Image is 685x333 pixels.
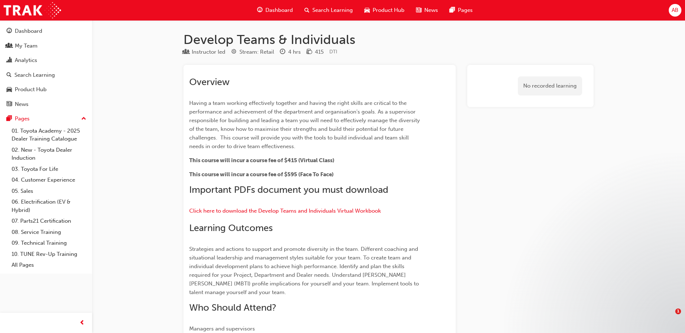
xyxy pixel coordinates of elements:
h1: Develop Teams & Individuals [183,32,594,48]
span: prev-icon [79,319,85,328]
span: pages-icon [450,6,455,15]
img: Trak [4,2,61,18]
button: Pages [3,112,89,125]
a: search-iconSearch Learning [299,3,359,18]
a: 08. Service Training [9,227,89,238]
div: My Team [15,42,38,50]
span: search-icon [304,6,309,15]
a: Product Hub [3,83,89,96]
span: car-icon [364,6,370,15]
span: news-icon [6,101,12,108]
div: Price [307,48,324,57]
div: Type [183,48,225,57]
button: AB [669,4,681,17]
a: My Team [3,39,89,53]
span: 1 [675,308,681,314]
a: news-iconNews [410,3,444,18]
a: 06. Electrification (EV & Hybrid) [9,196,89,216]
a: 05. Sales [9,186,89,197]
span: Learning resource code [329,49,337,55]
span: AB [672,6,679,14]
a: guage-iconDashboard [251,3,299,18]
span: Pages [458,6,473,14]
div: Stream: Retail [239,48,274,56]
span: Strategies and actions to support and promote diversity in the team. Different coaching and situa... [189,246,420,296]
span: News [424,6,438,14]
span: money-icon [307,49,312,55]
span: Important PDFs document you must download [189,184,388,195]
div: 415 [315,48,324,56]
a: 03. Toyota For Life [9,164,89,175]
a: 02. New - Toyota Dealer Induction [9,145,89,164]
div: Pages [15,115,30,123]
span: car-icon [6,86,12,93]
a: All Pages [9,259,89,271]
span: search-icon [6,72,12,79]
span: Learning Outcomes [189,222,273,234]
div: Search Learning [14,71,55,79]
a: Dashboard [3,25,89,38]
span: Managers and supervisors [189,325,255,332]
span: Who Should Attend? [189,302,276,313]
div: Duration [280,48,301,57]
a: Click here to download the Develop Teams and Individuals Virtual Workbook [189,208,381,214]
span: news-icon [416,6,421,15]
div: News [15,100,29,108]
span: pages-icon [6,116,12,122]
span: This course will incur a course fee of $415 (Virtual Class) [189,157,334,164]
div: Instructor led [192,48,225,56]
span: Product Hub [373,6,404,14]
a: 10. TUNE Rev-Up Training [9,249,89,260]
span: clock-icon [280,49,285,55]
a: car-iconProduct Hub [359,3,410,18]
span: target-icon [231,49,237,55]
span: Having a team working effectively together and having the right skills are critical to the perfor... [189,100,421,150]
div: Dashboard [15,27,42,35]
iframe: Intercom live chat [660,308,678,326]
span: chart-icon [6,57,12,64]
a: 04. Customer Experience [9,174,89,186]
span: learningResourceType_INSTRUCTOR_LED-icon [183,49,189,55]
span: Search Learning [312,6,353,14]
a: 07. Parts21 Certification [9,216,89,227]
a: pages-iconPages [444,3,478,18]
div: Analytics [15,56,37,65]
a: Analytics [3,54,89,67]
button: DashboardMy TeamAnalyticsSearch LearningProduct HubNews [3,23,89,112]
span: Overview [189,76,230,88]
span: This course will incur a course fee of $595 (Face To Face) [189,171,334,178]
span: guage-icon [6,28,12,35]
a: 09. Technical Training [9,237,89,249]
a: 01. Toyota Academy - 2025 Dealer Training Catalogue [9,125,89,145]
a: Search Learning [3,68,89,82]
div: Product Hub [15,85,47,94]
span: people-icon [6,43,12,49]
span: guage-icon [257,6,263,15]
span: Dashboard [265,6,293,14]
div: Stream [231,48,274,57]
span: up-icon [81,114,86,124]
div: No recorded learning [518,76,582,96]
div: 4 hrs [288,48,301,56]
a: News [3,98,89,111]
